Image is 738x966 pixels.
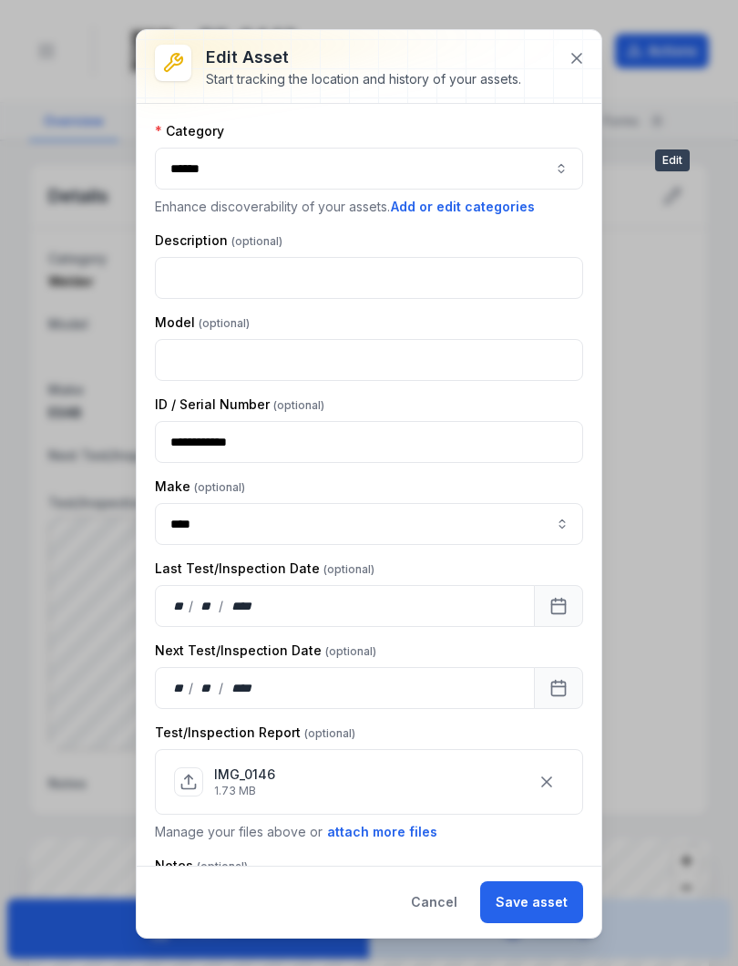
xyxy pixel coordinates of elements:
label: Last Test/Inspection Date [155,560,374,578]
button: Add or edit categories [390,197,536,217]
button: Calendar [534,667,583,709]
button: Save asset [480,881,583,923]
div: year, [225,597,259,615]
div: / [189,679,195,697]
div: year, [225,679,259,697]
p: 1.73 MB [214,784,275,798]
div: / [189,597,195,615]
label: Next Test/Inspection Date [155,642,376,660]
div: Start tracking the location and history of your assets. [206,70,521,88]
p: Manage your files above or [155,822,583,842]
div: day, [170,597,189,615]
label: ID / Serial Number [155,396,324,414]
label: Notes [155,857,248,875]
label: Category [155,122,224,140]
label: Model [155,313,250,332]
div: / [219,597,225,615]
label: Test/Inspection Report [155,724,355,742]
h3: Edit asset [206,45,521,70]
label: Description [155,231,282,250]
div: month, [195,679,220,697]
div: month, [195,597,220,615]
label: Make [155,478,245,496]
input: asset-edit:cf[ca1b6296-9635-4ae3-ae60-00faad6de89d]-label [155,503,583,545]
button: Calendar [534,585,583,627]
div: day, [170,679,189,697]
button: Cancel [395,881,473,923]
p: IMG_0146 [214,766,275,784]
span: Edit [655,149,690,171]
button: attach more files [326,822,438,842]
div: / [219,679,225,697]
p: Enhance discoverability of your assets. [155,197,583,217]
